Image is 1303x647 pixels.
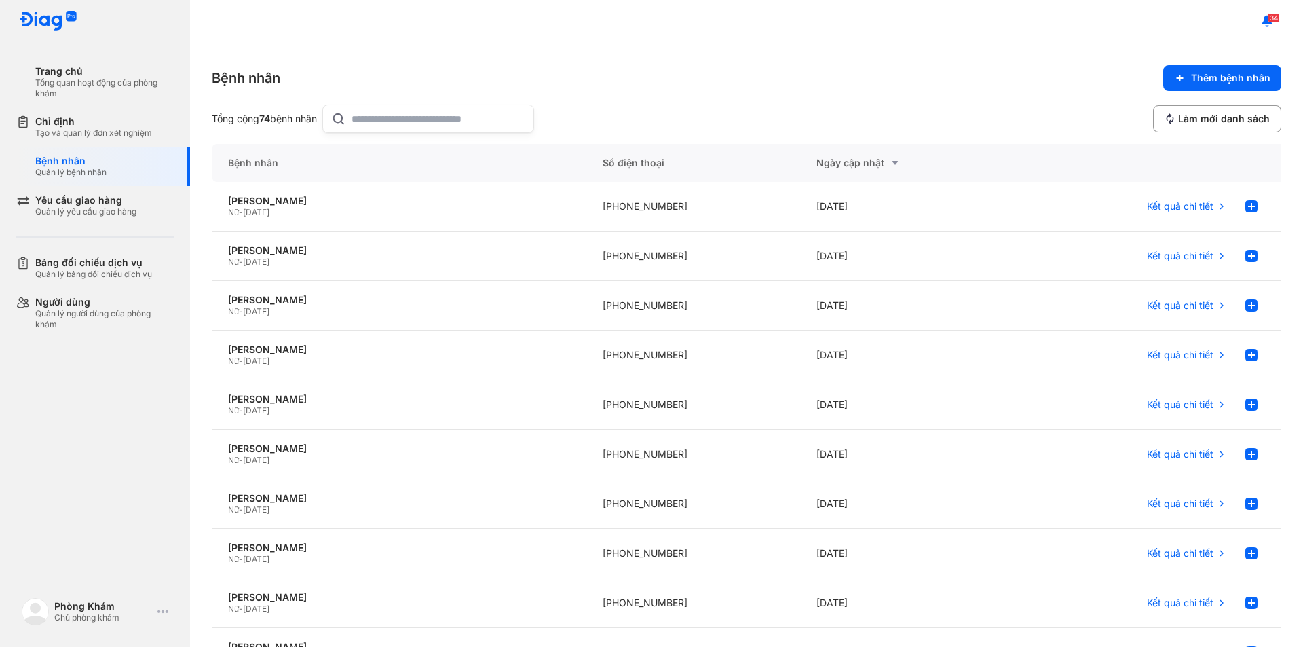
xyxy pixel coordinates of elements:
[212,144,586,182] div: Bệnh nhân
[816,155,998,171] div: Ngày cập nhật
[243,257,269,267] span: [DATE]
[212,69,280,88] div: Bệnh nhân
[228,405,239,415] span: Nữ
[239,455,243,465] span: -
[228,257,239,267] span: Nữ
[1147,299,1213,312] span: Kết quả chi tiết
[1147,597,1213,609] span: Kết quả chi tiết
[259,113,270,124] span: 74
[586,479,800,529] div: [PHONE_NUMBER]
[228,542,570,554] div: [PERSON_NAME]
[586,430,800,479] div: [PHONE_NUMBER]
[22,598,49,625] img: logo
[35,269,152,280] div: Quản lý bảng đối chiếu dịch vụ
[35,128,152,138] div: Tạo và quản lý đơn xét nghiệm
[239,207,243,217] span: -
[239,356,243,366] span: -
[228,604,239,614] span: Nữ
[800,479,1014,529] div: [DATE]
[800,232,1014,281] div: [DATE]
[228,492,570,504] div: [PERSON_NAME]
[243,207,269,217] span: [DATE]
[228,195,570,207] div: [PERSON_NAME]
[800,578,1014,628] div: [DATE]
[54,612,152,623] div: Chủ phòng khám
[228,591,570,604] div: [PERSON_NAME]
[228,356,239,366] span: Nữ
[243,554,269,564] span: [DATE]
[239,604,243,614] span: -
[586,331,800,380] div: [PHONE_NUMBER]
[1147,349,1213,361] span: Kết quả chi tiết
[35,257,152,269] div: Bảng đối chiếu dịch vụ
[35,167,107,178] div: Quản lý bệnh nhân
[239,257,243,267] span: -
[239,306,243,316] span: -
[228,455,239,465] span: Nữ
[1147,547,1213,559] span: Kết quả chi tiết
[228,344,570,356] div: [PERSON_NAME]
[586,529,800,578] div: [PHONE_NUMBER]
[243,306,269,316] span: [DATE]
[243,405,269,415] span: [DATE]
[228,393,570,405] div: [PERSON_NAME]
[1147,250,1213,262] span: Kết quả chi tiết
[228,306,239,316] span: Nữ
[1147,200,1213,212] span: Kết quả chi tiết
[1147,448,1213,460] span: Kết quả chi tiết
[1268,13,1280,22] span: 34
[800,182,1014,232] div: [DATE]
[243,604,269,614] span: [DATE]
[243,455,269,465] span: [DATE]
[228,207,239,217] span: Nữ
[212,113,317,125] div: Tổng cộng bệnh nhân
[228,244,570,257] div: [PERSON_NAME]
[1147,399,1213,411] span: Kết quả chi tiết
[243,356,269,366] span: [DATE]
[586,144,800,182] div: Số điện thoại
[239,504,243,515] span: -
[800,331,1014,380] div: [DATE]
[800,430,1014,479] div: [DATE]
[35,115,152,128] div: Chỉ định
[1147,498,1213,510] span: Kết quả chi tiết
[243,504,269,515] span: [DATE]
[586,578,800,628] div: [PHONE_NUMBER]
[35,308,174,330] div: Quản lý người dùng của phòng khám
[54,600,152,612] div: Phòng Khám
[586,281,800,331] div: [PHONE_NUMBER]
[800,380,1014,430] div: [DATE]
[239,554,243,564] span: -
[1163,65,1281,91] button: Thêm bệnh nhân
[228,504,239,515] span: Nữ
[35,155,107,167] div: Bệnh nhân
[586,232,800,281] div: [PHONE_NUMBER]
[800,281,1014,331] div: [DATE]
[35,194,136,206] div: Yêu cầu giao hàng
[586,182,800,232] div: [PHONE_NUMBER]
[239,405,243,415] span: -
[19,11,77,32] img: logo
[1153,105,1281,132] button: Làm mới danh sách
[800,529,1014,578] div: [DATE]
[35,206,136,217] div: Quản lý yêu cầu giao hàng
[586,380,800,430] div: [PHONE_NUMBER]
[228,294,570,306] div: [PERSON_NAME]
[228,554,239,564] span: Nữ
[35,65,174,77] div: Trang chủ
[1178,113,1270,125] span: Làm mới danh sách
[35,77,174,99] div: Tổng quan hoạt động của phòng khám
[35,296,174,308] div: Người dùng
[1191,72,1270,84] span: Thêm bệnh nhân
[228,443,570,455] div: [PERSON_NAME]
